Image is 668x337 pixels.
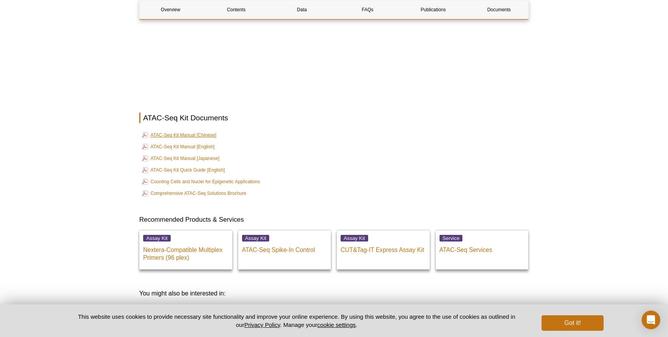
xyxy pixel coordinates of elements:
[142,177,260,186] a: Counting Cells and Nuclei for Epigenetic Applications
[242,235,270,241] span: Assay Kit
[140,0,201,19] a: Overview
[271,0,333,19] a: Data
[436,230,529,269] a: Service ATAC-Seq Services
[139,215,529,224] h3: Recommended Products & Services
[151,304,266,312] a: Complete Guide to Understanding and Using ATAC-Seq
[139,289,529,298] h3: You might also be interested in:
[341,242,426,254] p: CUT&Tag-IT Express Assay Kit
[242,242,327,254] p: ATAC-Seq Spike-In Control
[142,142,215,151] a: ATAC-Seq Kit Manual [English]
[139,230,232,269] a: Assay Kit Nextera-Compatible Multiplex Primers (96 plex)
[64,313,529,329] p: This website uses cookies to provide necessary site functionality and improve your online experie...
[542,315,604,331] button: Got it!
[337,230,430,269] a: Assay Kit CUT&Tag-IT Express Assay Kit
[142,189,246,198] a: Comprehensive ATAC-Seq Solutions Brochure
[142,165,225,175] a: ATAC-Seq Kit Quick Guide [English]
[143,235,171,241] span: Assay Kit
[205,0,267,19] a: Contents
[440,235,463,241] span: Service
[142,130,216,140] a: ATAC-Seq Kit Manual [Chinese]
[317,321,356,328] button: cookie settings
[468,0,530,19] a: Documents
[142,154,220,163] a: ATAC-Seq Kit Manual [Japanese]
[341,235,368,241] span: Assay Kit
[337,0,398,19] a: FAQs
[402,0,464,19] a: Publications
[238,230,331,269] a: Assay Kit ATAC-Seq Spike-In Control
[642,311,660,329] div: Open Intercom Messenger
[244,321,280,328] a: Privacy Policy
[440,242,525,254] p: ATAC-Seq Services
[139,113,529,123] h2: ATAC-Seq Kit Documents
[143,242,228,262] p: Nextera-Compatible Multiplex Primers (96 plex)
